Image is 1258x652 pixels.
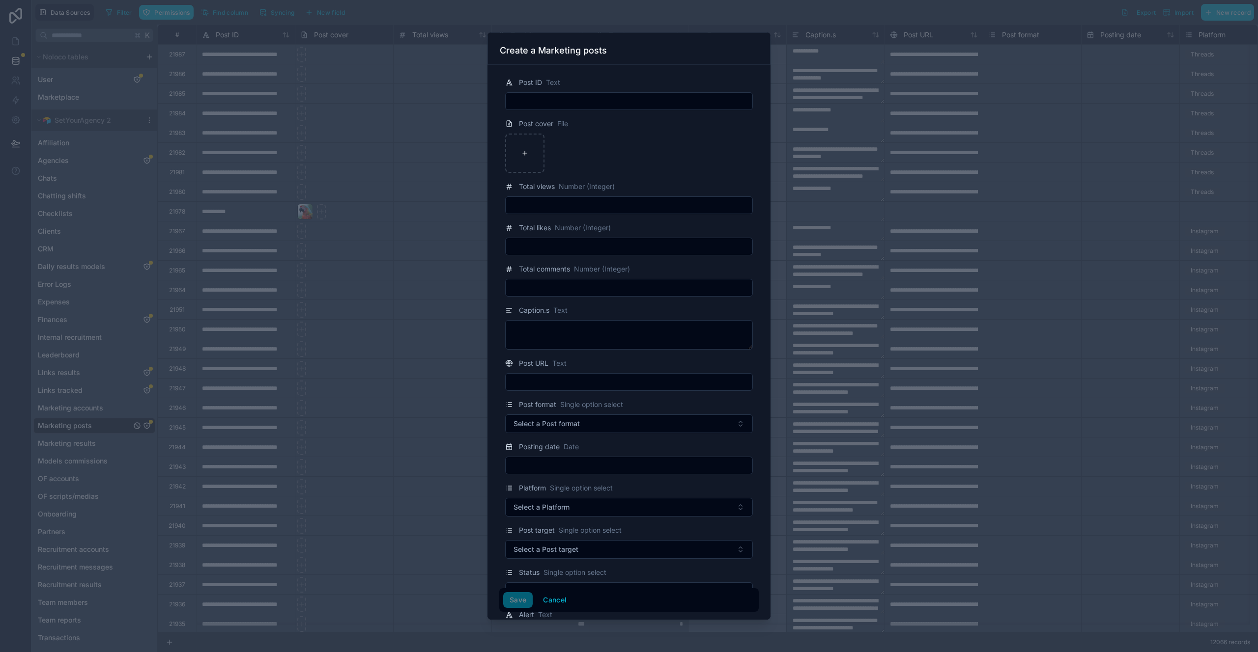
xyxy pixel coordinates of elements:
span: Status [519,568,540,577]
span: Post cover [519,119,553,129]
span: Single option select [560,400,623,409]
button: Select Button [505,414,753,433]
span: Date [564,442,579,452]
span: Caption.s [519,305,549,315]
button: Select Button [505,582,753,601]
span: Single option select [559,525,622,535]
span: Total comments [519,264,570,274]
h3: Create a Marketing posts [500,45,607,56]
span: Total likes [519,223,551,233]
span: Text [552,358,567,368]
span: Posting date [519,442,560,452]
span: Post target [519,525,555,535]
span: Select a Status [514,587,563,597]
span: Select a Platform [514,502,570,512]
span: Text [538,610,552,620]
span: Text [553,305,568,315]
span: Text [546,78,560,87]
span: Post URL [519,358,548,368]
button: Select Button [505,540,753,559]
span: Post format [519,400,556,409]
span: Total views [519,182,555,191]
span: Number (Integer) [574,264,630,274]
span: Number (Integer) [555,223,611,233]
button: Cancel [537,592,573,608]
span: Single option select [550,483,613,493]
span: Number (Integer) [559,182,615,191]
span: Platform [519,483,546,493]
span: Single option select [543,568,606,577]
span: Select a Post target [514,544,578,554]
button: Select Button [505,498,753,516]
span: Post ID [519,78,542,87]
span: Alert [519,610,534,620]
span: File [557,119,568,129]
span: Select a Post format [514,419,580,429]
